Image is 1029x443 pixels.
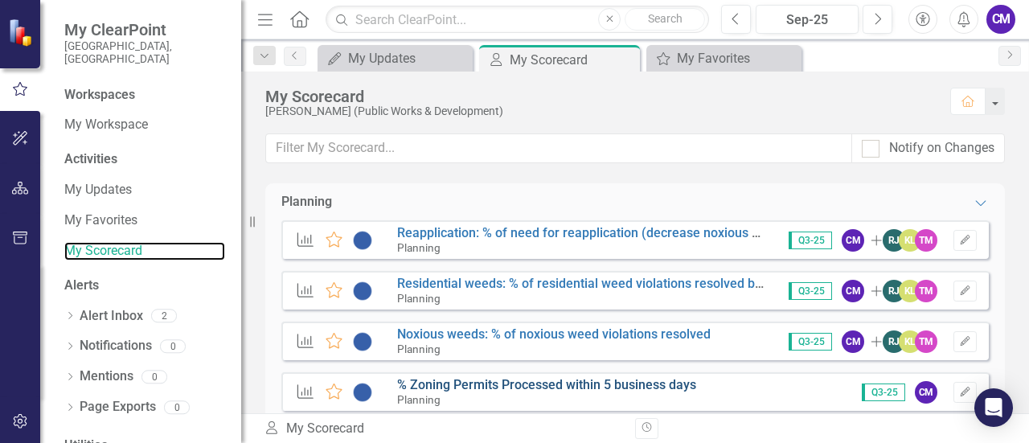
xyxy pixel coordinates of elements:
[348,48,469,68] div: My Updates
[883,280,905,302] div: RJ
[883,330,905,353] div: RJ
[164,400,190,414] div: 0
[915,330,937,353] div: TM
[397,326,711,342] a: Noxious weeds: % of noxious weed violations resolved
[974,388,1013,427] div: Open Intercom Messenger
[899,229,921,252] div: KL
[322,48,469,68] a: My Updates
[625,8,705,31] button: Search
[650,48,797,68] a: My Favorites
[397,393,441,406] small: Planning
[264,420,623,438] div: My Scorecard
[889,139,994,158] div: Notify on Changes
[899,330,921,353] div: KL
[64,211,225,230] a: My Favorites
[842,280,864,302] div: CM
[352,332,373,351] img: Baselining
[842,330,864,353] div: CM
[862,384,905,401] span: Q3-25
[883,229,905,252] div: RJ
[915,280,937,302] div: TM
[397,343,441,355] small: Planning
[352,231,373,250] img: Baselining
[397,276,867,291] a: Residential weeds: % of residential weed violations resolved before liens are filed
[64,150,225,169] div: Activities
[899,280,921,302] div: KL
[915,381,937,404] div: CM
[64,116,225,134] a: My Workspace
[80,367,133,386] a: Mentions
[151,310,177,323] div: 2
[80,307,143,326] a: Alert Inbox
[352,383,373,402] img: Baselining
[64,86,135,105] div: Workspaces
[80,337,152,355] a: Notifications
[986,5,1015,34] button: CM
[141,370,167,384] div: 0
[397,377,696,392] a: % Zoning Permits Processed within 5 business days
[397,241,441,254] small: Planning
[8,18,36,47] img: ClearPoint Strategy
[326,6,709,34] input: Search ClearPoint...
[842,229,864,252] div: CM
[789,333,832,351] span: Q3-25
[80,398,156,416] a: Page Exports
[64,277,225,295] div: Alerts
[648,12,683,25] span: Search
[677,48,797,68] div: My Favorites
[756,5,859,34] button: Sep-25
[265,88,934,105] div: My Scorecard
[265,133,852,163] input: Filter My Scorecard...
[281,193,332,211] div: Planning
[352,281,373,301] img: Baselining
[64,20,225,39] span: My ClearPoint
[789,282,832,300] span: Q3-25
[160,339,186,353] div: 0
[761,10,853,30] div: Sep-25
[789,232,832,249] span: Q3-25
[397,225,794,240] a: Reapplication: % of need for reapplication (decrease noxious weeds)
[265,105,934,117] div: [PERSON_NAME] (Public Works & Development)
[64,39,225,66] small: [GEOGRAPHIC_DATA], [GEOGRAPHIC_DATA]
[64,242,225,260] a: My Scorecard
[510,50,636,70] div: My Scorecard
[915,229,937,252] div: TM
[397,292,441,305] small: Planning
[64,181,225,199] a: My Updates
